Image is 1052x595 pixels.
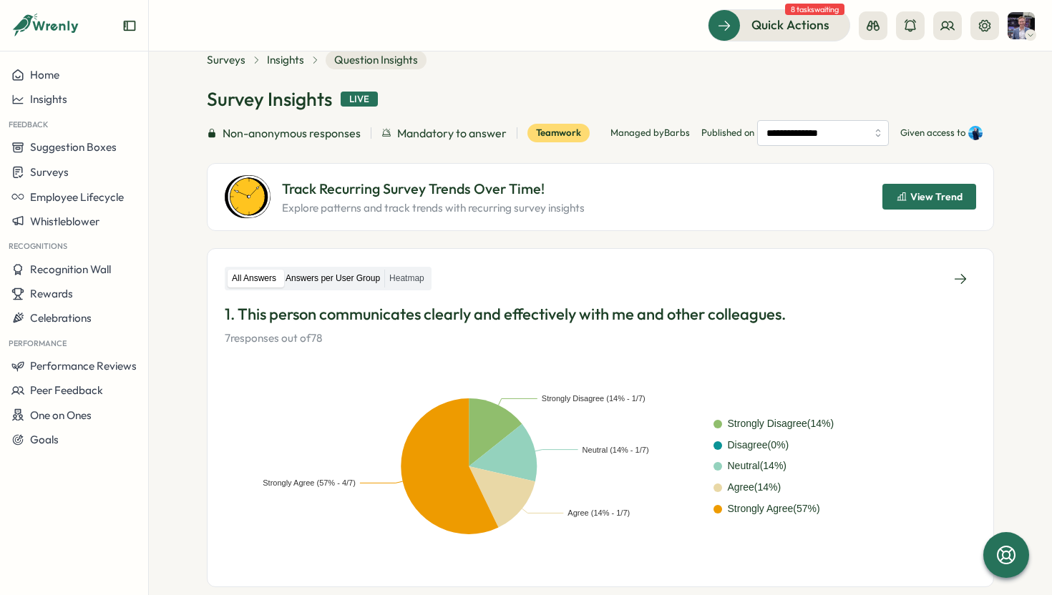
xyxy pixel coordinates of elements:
[267,52,304,68] a: Insights
[223,124,361,142] span: Non-anonymous responses
[225,303,976,325] p: 1. This person communicates clearly and effectively with me and other colleagues.
[30,359,137,373] span: Performance Reviews
[728,458,787,474] div: Neutral ( 14 %)
[1008,12,1035,39] img: Shane Treeves
[728,480,781,496] div: Agree ( 14 %)
[30,262,111,276] span: Recognition Wall
[701,120,889,146] span: Published on
[542,395,646,403] text: Strongly Disagree (14% - 1/7)
[708,9,850,41] button: Quick Actions
[397,124,507,142] span: Mandatory to answer
[568,509,630,518] text: Agree (14% - 1/7)
[30,287,73,300] span: Rewards
[122,19,137,33] button: Expand sidebar
[30,311,92,325] span: Celebrations
[263,479,356,488] text: Strongly Agree (57% - 4/7)
[207,87,332,112] h1: Survey Insights
[30,68,59,82] span: Home
[326,51,427,69] span: Question Insights
[728,416,834,432] div: Strongly Disagree ( 14 %)
[610,127,690,139] p: Managed by
[527,124,590,142] div: Teamwork
[785,4,844,15] span: 8 tasks waiting
[228,270,281,287] label: All Answers
[968,126,983,140] img: Henry Innis
[751,16,829,34] span: Quick Actions
[30,383,103,397] span: Peer Feedback
[30,215,99,228] span: Whistleblower
[282,200,585,216] p: Explore patterns and track trends with recurring survey insights
[282,178,585,200] p: Track Recurring Survey Trends Over Time!
[728,501,820,517] div: Strongly Agree ( 57 %)
[910,192,963,202] span: View Trend
[583,446,649,454] text: Neutral (14% - 1/7)
[900,127,965,139] p: Given access to
[30,190,124,204] span: Employee Lifecycle
[225,330,976,346] p: 7 responses out of 78
[664,127,690,138] span: Barbs
[30,408,92,422] span: One on Ones
[882,184,976,210] button: View Trend
[207,52,245,68] a: Surveys
[385,270,429,287] label: Heatmap
[30,433,59,446] span: Goals
[728,438,789,453] div: Disagree ( 0 %)
[341,92,378,107] div: Live
[30,165,69,179] span: Surveys
[30,140,117,154] span: Suggestion Boxes
[281,270,384,287] label: Answers per User Group
[30,92,67,106] span: Insights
